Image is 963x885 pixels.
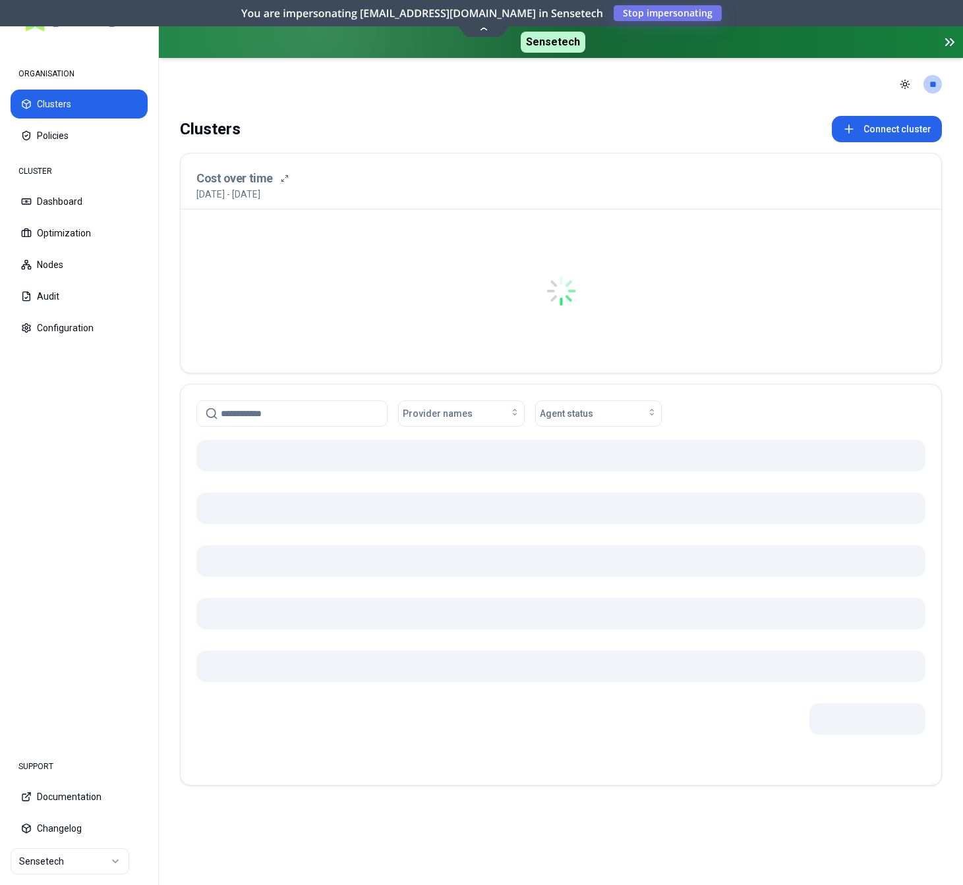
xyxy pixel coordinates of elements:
[11,90,148,119] button: Clusters
[521,32,585,53] span: Sensetech
[196,169,273,188] h3: Cost over time
[11,219,148,248] button: Optimization
[11,61,148,87] div: ORGANISATION
[535,400,662,427] button: Agent status
[398,400,525,427] button: Provider names
[180,116,241,142] div: Clusters
[540,407,593,420] span: Agent status
[11,250,148,279] button: Nodes
[11,753,148,780] div: SUPPORT
[11,158,148,184] div: CLUSTER
[832,116,942,142] button: Connect cluster
[11,121,148,150] button: Policies
[196,188,260,201] p: [DATE] - [DATE]
[11,814,148,843] button: Changelog
[11,282,148,311] button: Audit
[11,313,148,342] button: Configuration
[403,407,473,420] span: Provider names
[11,782,148,811] button: Documentation
[11,187,148,216] button: Dashboard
